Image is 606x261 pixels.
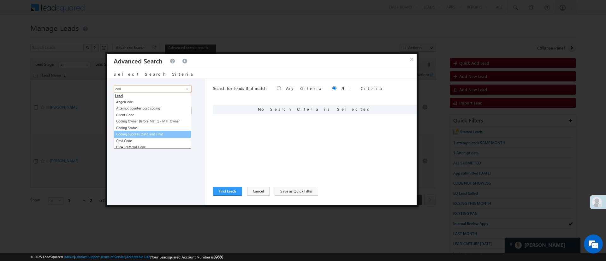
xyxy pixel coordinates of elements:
[114,54,163,68] h3: Advanced Search
[114,118,191,125] a: Coding Owner Before MTF 1 - MTF Owner
[11,33,27,41] img: d_60004797649_company_0_60004797649
[407,54,417,65] button: ×
[114,71,194,77] span: Select Search Criteria
[126,255,150,259] a: Acceptable Use
[342,86,383,91] label: All Criteria
[114,144,191,151] a: DRA_Referral Code
[92,194,115,203] em: Submit
[8,58,115,189] textarea: Type your message and click 'Submit'
[114,93,191,99] li: Lead
[33,33,106,41] div: Leave a message
[286,86,322,91] label: Any Criteria
[114,125,191,131] a: Coding Status
[114,85,191,93] input: Type to Search
[30,254,223,260] span: © 2025 LeadSquared | | | | |
[65,255,74,259] a: About
[214,255,223,259] span: 39660
[114,105,191,112] a: Attempt counter post coding
[114,99,191,105] a: AngelCode
[151,255,223,259] span: Your Leadsquared Account Number is
[213,86,267,91] span: Search for Leads that match
[114,138,191,144] a: Cost Code
[247,187,270,196] button: Cancel
[75,255,100,259] a: Contact Support
[213,187,242,196] button: Find Leads
[275,187,318,196] button: Save as Quick Filter
[101,255,125,259] a: Terms of Service
[213,105,417,114] div: No Search Criteria is Selected
[114,112,191,118] a: Client Code
[182,86,190,92] a: Show All Items
[104,3,119,18] div: Minimize live chat window
[114,131,191,138] a: Coding Success Date and Time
